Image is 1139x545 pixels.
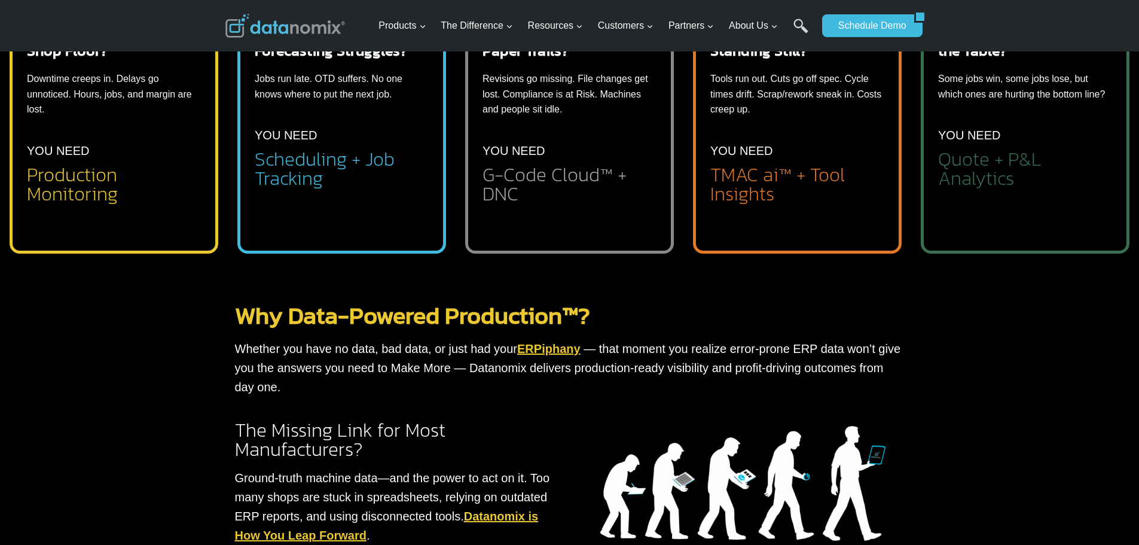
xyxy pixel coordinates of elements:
nav: Primary Navigation [374,7,816,45]
span: Resources [528,18,583,34]
p: YOU NEED [710,141,772,160]
p: Some jobs win, some jobs lose, but which ones are hurting the bottom line? [938,71,1112,102]
h2: Quote + P&L Analytics [938,150,1112,188]
p: YOU NEED [483,141,545,160]
h2: Flying Blind on the Shop Floor? [27,23,182,59]
h2: Manual Processes & Paper Trails? [483,23,637,59]
p: Whether you have no data, bad data, or just had your — that moment you realize error-prone ERP da... [235,339,905,397]
h2: TMAC ai™ + Tool Insights [710,165,884,203]
a: Terms [134,267,152,275]
p: Downtime creeps in. Delays go unnoticed. Hours, jobs, and margin are lost. [27,71,201,117]
span: About Us [729,18,778,34]
h2: Scheduling + Job Tracking [255,150,429,188]
span: Products [378,18,426,34]
span: Partners [668,18,714,34]
a: Why Data-Powered Production™? [235,297,590,333]
span: Last Name [269,1,307,11]
a: Schedule Demo [822,14,914,37]
span: State/Region [269,148,315,159]
img: Datanomix [225,14,345,38]
p: YOU NEED [27,141,89,160]
h2: The Missing Link for Most Manufacturers? [235,421,560,459]
h2: Production Monitoring [27,165,201,203]
p: YOU NEED [938,126,1000,145]
a: Privacy Policy [163,267,201,275]
h2: G-Code Cloud™ + DNC [483,165,656,203]
p: Tools run out. Cuts go off spec. Cycle times drift. Scrap/rework sneak in. Costs creep up. [710,71,884,117]
p: YOU NEED [255,126,317,145]
h2: Scheduling & Forecasting Struggles? [255,23,410,59]
p: Jobs run late. OTD suffers. No one knows where to put the next job. [255,71,429,102]
span: Phone number [269,50,323,60]
h2: Improvement Projects Standing Still? [710,23,865,59]
p: Ground-truth machine data—and the power to act on it. Too many shops are stuck in spreadsheets, r... [235,468,560,545]
a: ERPiphany [517,342,581,355]
span: The Difference [441,18,513,34]
p: Revisions go missing. File changes get lost. Compliance is at Risk. Machines and people sit idle. [483,71,656,117]
h2: Leaving Real Money on the Table? [938,23,1093,59]
a: Search [793,19,808,45]
a: Datanomix is How You Leap Forward [235,510,539,542]
span: Customers [598,18,654,34]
